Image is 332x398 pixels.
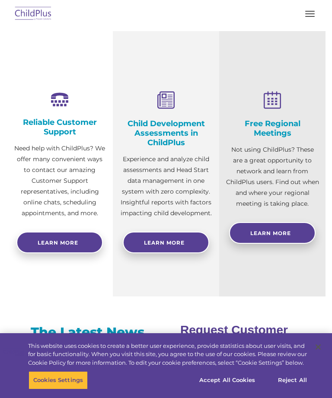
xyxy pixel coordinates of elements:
h4: Free Regional Meetings [226,119,319,138]
span: Learn More [144,239,185,246]
button: Reject All [265,371,319,389]
button: Close [309,338,328,357]
button: Cookies Settings [29,371,88,389]
a: Learn more [16,232,103,253]
p: Experience and analyze child assessments and Head Start data management in one system with zero c... [119,154,213,219]
button: Accept All Cookies [195,371,260,389]
p: Need help with ChildPlus? We offer many convenient ways to contact our amazing Customer Support r... [13,143,106,219]
h4: Reliable Customer Support [13,118,106,137]
p: Not using ChildPlus? These are a great opportunity to network and learn from ChildPlus users. Fin... [226,144,319,209]
a: Learn More [229,222,316,244]
span: Learn More [250,230,291,236]
span: Learn more [38,239,78,246]
div: This website uses cookies to create a better user experience, provide statistics about user visit... [28,342,309,367]
h3: The Latest News [23,324,152,341]
img: ChildPlus by Procare Solutions [13,4,54,24]
h4: Child Development Assessments in ChildPlus [119,119,213,147]
a: Learn More [123,232,209,253]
